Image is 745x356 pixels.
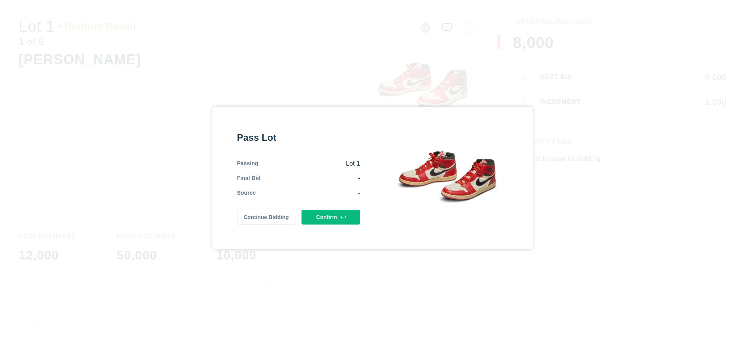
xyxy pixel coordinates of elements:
[258,159,360,168] div: Lot 1
[237,131,360,144] div: Pass Lot
[237,189,256,197] div: Source
[237,174,261,183] div: Final Bid
[261,174,360,183] div: -
[256,189,360,197] div: -
[237,210,296,225] button: Continue Bidding
[301,210,360,225] button: Confirm
[237,159,258,168] div: Passing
